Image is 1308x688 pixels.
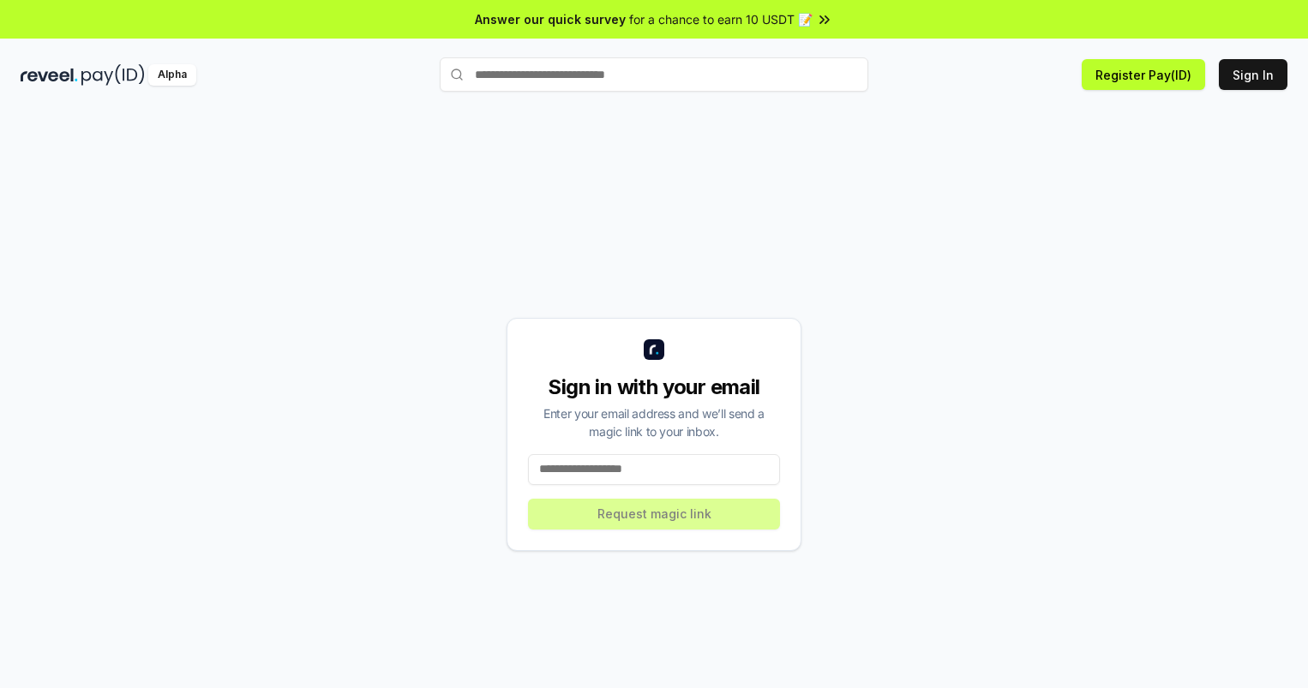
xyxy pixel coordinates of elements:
img: reveel_dark [21,64,78,86]
div: Enter your email address and we’ll send a magic link to your inbox. [528,404,780,440]
span: for a chance to earn 10 USDT 📝 [629,10,813,28]
img: pay_id [81,64,145,86]
div: Alpha [148,64,196,86]
button: Sign In [1219,59,1287,90]
button: Register Pay(ID) [1082,59,1205,90]
img: logo_small [644,339,664,360]
span: Answer our quick survey [475,10,626,28]
div: Sign in with your email [528,374,780,401]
